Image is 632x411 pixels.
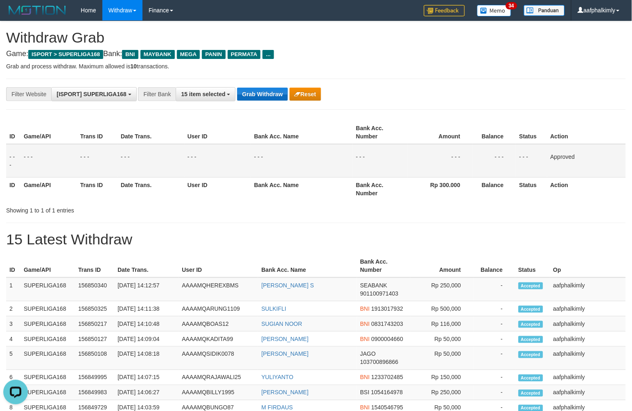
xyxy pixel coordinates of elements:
[261,336,308,342] a: [PERSON_NAME]
[179,316,258,332] td: AAAAMQBOAS12
[550,278,626,301] td: aafphalkimly
[20,177,77,201] th: Game/API
[353,177,408,201] th: Bank Acc. Number
[6,347,20,370] td: 5
[75,316,114,332] td: 156850217
[6,121,20,144] th: ID
[6,316,20,332] td: 3
[51,87,136,101] button: [ISPORT] SUPERLIGA168
[473,332,515,347] td: -
[371,389,403,396] span: Copy 1054164978 to clipboard
[360,389,370,396] span: BSI
[473,347,515,370] td: -
[408,144,473,178] td: - - -
[20,278,75,301] td: SUPERLIGA168
[77,144,118,178] td: - - -
[3,3,28,28] button: Open LiveChat chat widget
[473,316,515,332] td: -
[251,121,353,144] th: Bank Acc. Name
[550,301,626,316] td: aafphalkimly
[261,374,293,381] a: YULIYANTO
[410,347,473,370] td: Rp 50,000
[258,254,357,278] th: Bank Acc. Name
[20,385,75,400] td: SUPERLIGA168
[138,87,176,101] div: Filter Bank
[473,301,515,316] td: -
[360,321,370,327] span: BNI
[550,370,626,385] td: aafphalkimly
[261,351,308,357] a: [PERSON_NAME]
[57,91,126,97] span: [ISPORT] SUPERLIGA168
[519,351,543,358] span: Accepted
[75,278,114,301] td: 156850340
[114,254,179,278] th: Date Trans.
[251,144,353,178] td: - - -
[140,50,175,59] span: MAYBANK
[237,88,288,101] button: Grab Withdraw
[371,305,403,312] span: Copy 1913017932 to clipboard
[179,332,258,347] td: AAAAMQKADITA99
[251,177,353,201] th: Bank Acc. Name
[360,374,370,381] span: BNI
[473,121,516,144] th: Balance
[261,305,286,312] a: SULKIFLI
[6,254,20,278] th: ID
[6,278,20,301] td: 1
[184,121,251,144] th: User ID
[177,50,200,59] span: MEGA
[75,347,114,370] td: 156850108
[118,121,184,144] th: Date Trans.
[179,385,258,400] td: AAAAMQBILLY1995
[130,63,137,70] strong: 10
[228,50,261,59] span: PERMATA
[75,385,114,400] td: 156849983
[6,332,20,347] td: 4
[261,321,302,327] a: SUGIAN NOOR
[114,301,179,316] td: [DATE] 14:11:38
[20,370,75,385] td: SUPERLIGA168
[75,301,114,316] td: 156850325
[473,278,515,301] td: -
[516,177,547,201] th: Status
[6,301,20,316] td: 2
[114,347,179,370] td: [DATE] 14:08:18
[550,332,626,347] td: aafphalkimly
[181,91,225,97] span: 15 item selected
[360,305,370,312] span: BNI
[550,347,626,370] td: aafphalkimly
[410,254,473,278] th: Amount
[184,144,251,178] td: - - -
[550,316,626,332] td: aafphalkimly
[6,177,20,201] th: ID
[519,375,543,382] span: Accepted
[477,5,512,16] img: Button%20Memo.svg
[20,301,75,316] td: SUPERLIGA168
[20,254,75,278] th: Game/API
[6,62,626,70] p: Grab and process withdraw. Maximum allowed is transactions.
[20,316,75,332] td: SUPERLIGA168
[353,144,408,178] td: - - -
[77,121,118,144] th: Trans ID
[179,278,258,301] td: AAAAMQHEREXBMS
[6,144,20,178] td: - - -
[410,278,473,301] td: Rp 250,000
[473,144,516,178] td: - - -
[263,50,274,59] span: ...
[473,370,515,385] td: -
[6,87,51,101] div: Filter Website
[410,316,473,332] td: Rp 116,000
[360,351,376,357] span: JAGO
[20,121,77,144] th: Game/API
[114,385,179,400] td: [DATE] 14:06:27
[176,87,236,101] button: 15 item selected
[6,50,626,58] h4: Game: Bank:
[360,282,387,289] span: SEABANK
[410,332,473,347] td: Rp 50,000
[77,177,118,201] th: Trans ID
[118,177,184,201] th: Date Trans.
[408,177,473,201] th: Rp 300.000
[184,177,251,201] th: User ID
[357,254,410,278] th: Bank Acc. Number
[473,254,515,278] th: Balance
[519,321,543,328] span: Accepted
